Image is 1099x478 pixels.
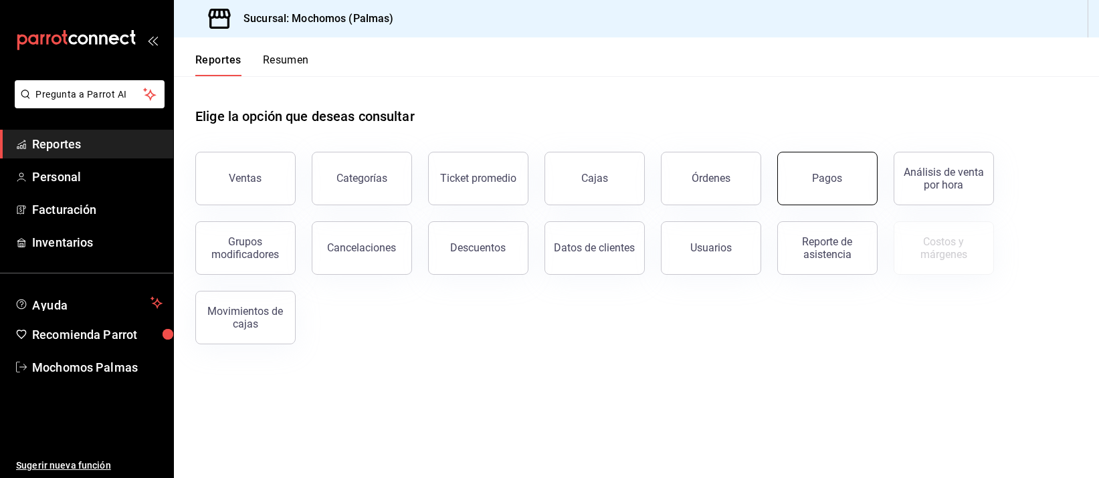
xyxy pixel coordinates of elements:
[777,152,878,205] button: Pagos
[204,305,287,330] div: Movimientos de cajas
[233,11,394,27] h3: Sucursal: Mochomos (Palmas)
[32,326,163,344] span: Recomienda Parrot
[544,221,645,275] button: Datos de clientes
[902,235,985,261] div: Costos y márgenes
[229,172,262,185] div: Ventas
[555,241,635,254] div: Datos de clientes
[195,53,309,76] div: navigation tabs
[204,235,287,261] div: Grupos modificadores
[32,135,163,153] span: Reportes
[195,106,415,126] h1: Elige la opción que deseas consultar
[428,152,528,205] button: Ticket promedio
[32,201,163,219] span: Facturación
[312,152,412,205] button: Categorías
[428,221,528,275] button: Descuentos
[32,358,163,376] span: Mochomos Palmas
[9,97,165,111] a: Pregunta a Parrot AI
[661,152,761,205] button: Órdenes
[15,80,165,108] button: Pregunta a Parrot AI
[692,172,730,185] div: Órdenes
[195,291,296,344] button: Movimientos de cajas
[195,221,296,275] button: Grupos modificadores
[195,152,296,205] button: Ventas
[902,166,985,191] div: Análisis de venta por hora
[690,241,732,254] div: Usuarios
[894,221,994,275] button: Contrata inventarios para ver este reporte
[16,459,163,473] span: Sugerir nueva función
[36,88,144,102] span: Pregunta a Parrot AI
[777,221,878,275] button: Reporte de asistencia
[32,233,163,251] span: Inventarios
[894,152,994,205] button: Análisis de venta por hora
[263,53,309,76] button: Resumen
[661,221,761,275] button: Usuarios
[813,172,843,185] div: Pagos
[581,172,608,185] div: Cajas
[312,221,412,275] button: Cancelaciones
[451,241,506,254] div: Descuentos
[147,35,158,45] button: open_drawer_menu
[440,172,516,185] div: Ticket promedio
[786,235,869,261] div: Reporte de asistencia
[328,241,397,254] div: Cancelaciones
[32,295,145,311] span: Ayuda
[336,172,387,185] div: Categorías
[195,53,241,76] button: Reportes
[544,152,645,205] button: Cajas
[32,168,163,186] span: Personal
